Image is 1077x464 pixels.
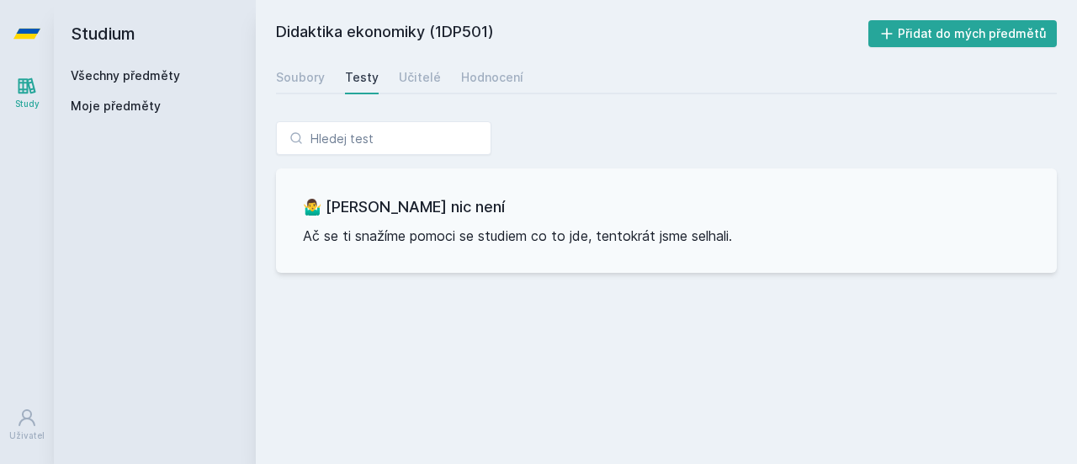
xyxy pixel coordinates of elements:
[71,68,180,83] a: Všechny předměty
[399,61,441,94] a: Učitelé
[15,98,40,110] div: Study
[345,61,379,94] a: Testy
[71,98,161,115] span: Moje předměty
[868,20,1058,47] button: Přidat do mých předmětů
[303,226,1030,246] p: Ač se ti snažíme pomoci se studiem co to jde, tentokrát jsme selhali.
[3,67,50,119] a: Study
[399,69,441,86] div: Učitelé
[276,69,325,86] div: Soubory
[276,121,491,155] input: Hledej test
[3,399,50,451] a: Uživatel
[461,69,523,86] div: Hodnocení
[276,20,868,47] h2: Didaktika ekonomiky (1DP501)
[276,61,325,94] a: Soubory
[345,69,379,86] div: Testy
[9,429,45,442] div: Uživatel
[303,195,1030,219] h3: 🤷‍♂️ [PERSON_NAME] nic není
[461,61,523,94] a: Hodnocení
